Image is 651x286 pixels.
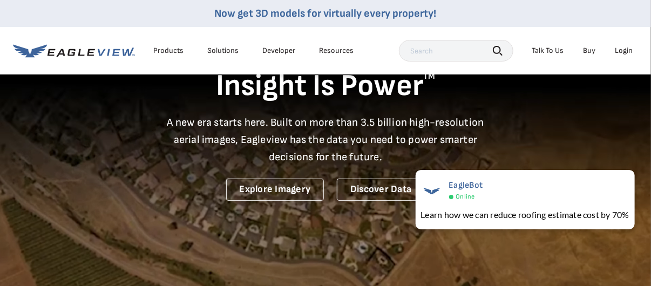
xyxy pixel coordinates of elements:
div: Login [615,46,633,56]
a: Buy [583,46,595,56]
a: Discover Data [337,179,425,201]
a: Now get 3D models for virtually every property! [215,7,437,20]
h1: Insight Is Power [13,67,638,105]
img: EagleBot [421,180,443,202]
sup: TM [423,71,435,81]
a: Developer [262,46,295,56]
div: Learn how we can reduce roofing estimate cost by 70% [421,208,629,221]
a: Explore Imagery [226,179,324,201]
div: Talk To Us [532,46,564,56]
span: Online [456,193,475,201]
p: A new era starts here. Built on more than 3.5 billion high-resolution aerial images, Eagleview ha... [160,114,491,166]
input: Search [399,40,513,62]
div: Products [153,46,184,56]
div: Resources [319,46,354,56]
div: Solutions [207,46,239,56]
span: EagleBot [449,180,483,190]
